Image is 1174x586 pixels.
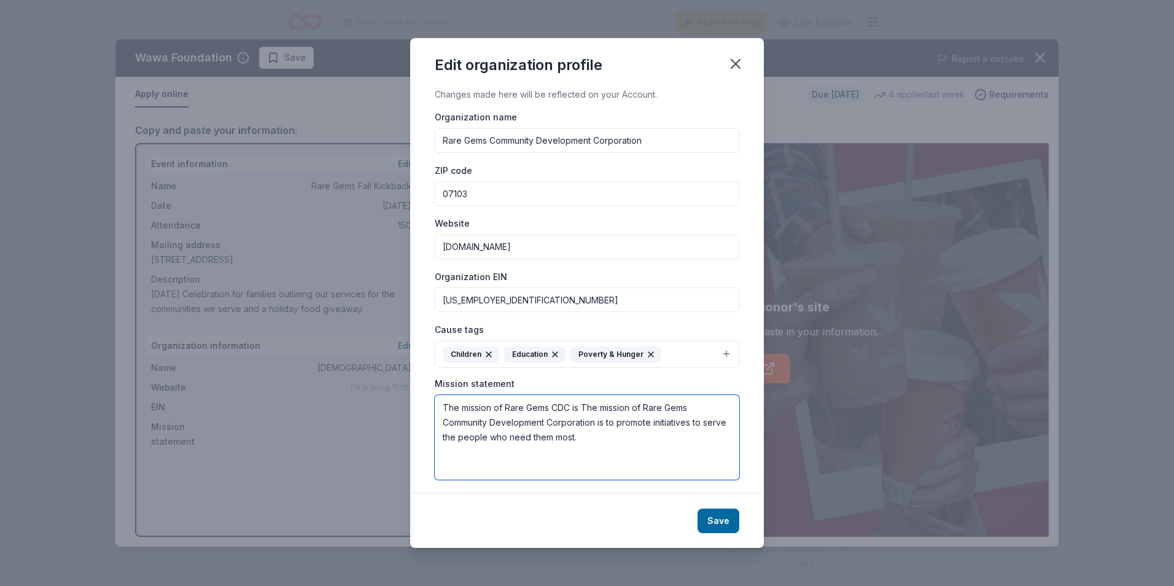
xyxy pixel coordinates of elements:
button: ChildrenEducationPoverty & Hunger [435,341,739,368]
button: Save [698,509,739,533]
div: Changes made here will be reflected on your Account. [435,87,739,102]
div: Edit organization profile [435,55,602,75]
label: Organization name [435,111,517,123]
textarea: The mission of Rare Gems CDC is The mission of Rare Gems Community Development Corporation is to ... [435,395,739,480]
div: Poverty & Hunger [570,346,661,362]
label: Cause tags [435,324,484,336]
label: Website [435,217,470,230]
input: 12345 (U.S. only) [435,181,739,206]
label: Organization EIN [435,271,507,283]
div: Education [504,346,566,362]
label: ZIP code [435,165,472,177]
input: 12-3456789 [435,287,739,312]
label: Mission statement [435,378,515,390]
div: Children [443,346,499,362]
